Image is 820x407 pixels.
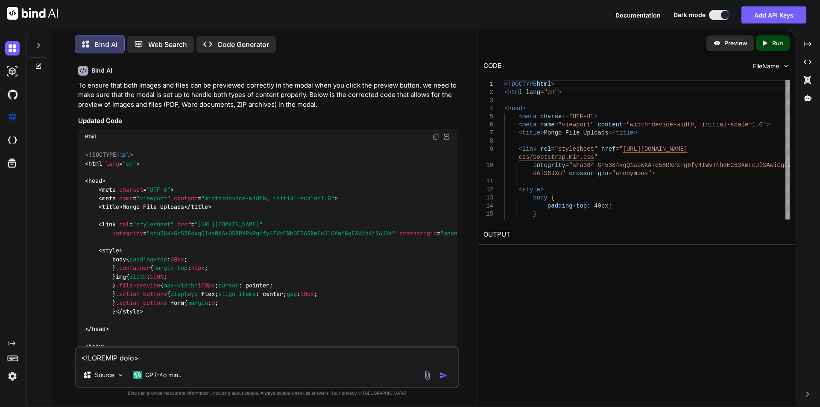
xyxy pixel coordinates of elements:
[540,146,551,152] span: rel
[533,170,565,177] span: dAiS6JXm"
[194,221,263,228] span: "[URL][DOMAIN_NAME]"
[741,6,806,23] button: Add API Keys
[5,369,20,384] img: settings
[544,89,558,96] span: "en"
[533,194,548,201] span: body
[608,170,612,177] span: =
[88,343,102,350] span: body
[540,113,565,120] span: charset
[483,218,493,226] div: 16
[177,221,191,228] span: href
[782,62,790,70] img: chevron down
[218,290,256,298] span: align-items
[569,170,608,177] span: crossorigin
[518,154,594,161] span: css/bootstrap.min.css
[112,255,126,263] span: body
[78,81,457,110] p: To ensure that both images and files can be previewed correctly in the modal when you click the p...
[483,161,493,170] div: 10
[594,113,597,120] span: >
[105,160,119,167] span: lang
[146,229,396,237] span: "sha384-Gn5384xqQ1aoWXA+058RXPxPg6fy4IWvTNh0E263XmFcJlSAwiGgFAW/dAiS6JXm"
[422,370,432,380] img: attachment
[116,299,167,307] span: .action-buttons
[102,186,116,193] span: meta
[88,160,102,167] span: html
[540,121,555,128] span: name
[174,194,198,202] span: content
[5,110,20,125] img: premium
[129,255,167,263] span: padding-top
[551,194,554,201] span: {
[483,202,493,210] div: 14
[569,113,594,120] span: "UTF-8"
[504,81,537,88] span: <!DOCTYPE
[547,202,590,209] span: padding-top:
[85,343,105,350] span: < >
[558,89,562,96] span: >
[483,80,493,88] div: 1
[565,162,568,169] span: =
[91,66,112,75] h6: Bind AI
[187,299,208,307] span: margin
[170,255,184,263] span: 40px
[623,121,626,128] span: =
[623,146,687,152] span: [URL][DOMAIN_NAME]
[483,210,493,218] div: 15
[526,89,540,96] span: lang
[201,194,334,202] span: "width=device-width, initial-scale=1.0"
[766,121,770,128] span: >
[540,129,544,136] span: >
[533,162,565,169] span: integrity
[5,41,20,56] img: darkChat
[145,371,182,379] p: GPT-4o min..
[123,160,136,167] span: "en"
[508,105,522,112] span: head
[615,146,619,152] span: =
[518,186,522,193] span: <
[522,105,526,112] span: >
[85,133,97,140] span: Html
[483,97,493,105] div: 3
[536,81,551,88] span: html
[540,186,544,193] span: >
[95,371,114,379] p: Source
[554,121,558,128] span: =
[129,273,146,281] span: width
[85,325,109,333] span: </ >
[753,62,779,70] span: FileName
[123,308,140,316] span: style
[483,105,493,113] div: 4
[300,290,314,298] span: 10px
[551,146,554,152] span: =
[146,186,170,193] span: "UTF-8"
[522,146,537,152] span: link
[116,151,130,159] span: html
[5,64,20,79] img: darkAi-studio
[116,290,167,298] span: .action-buttons
[544,129,608,136] span: Mongo File Uploads
[554,146,597,152] span: "stylesheet"
[569,162,748,169] span: "sha384-Gn5384xqQ1aoWXA+058RXPxPg6fy4IWvTNh0E263Xm
[92,325,105,333] span: head
[102,194,116,202] span: meta
[136,194,170,202] span: "viewport"
[612,170,651,177] span: "anonymous"
[713,39,721,47] img: preview
[287,290,297,298] span: gap
[170,299,184,307] span: form
[218,281,239,289] span: cursor
[112,229,143,237] span: integrity
[85,255,317,315] span: { : ; } { : ; } { : ; } { : ; : pointer; } { : flex; : center; : ; } { : ; }
[522,113,537,120] span: meta
[85,177,105,185] span: < >
[94,39,117,50] p: Bind AI
[608,202,612,209] span: ;
[748,162,799,169] span: FcJlSAwiGgFAW/
[504,105,508,112] span: <
[99,186,174,193] span: < = >
[116,273,126,281] span: img
[78,116,457,126] h3: Updated Code
[116,308,143,316] span: </ >
[433,133,439,140] img: copy
[619,146,623,152] span: "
